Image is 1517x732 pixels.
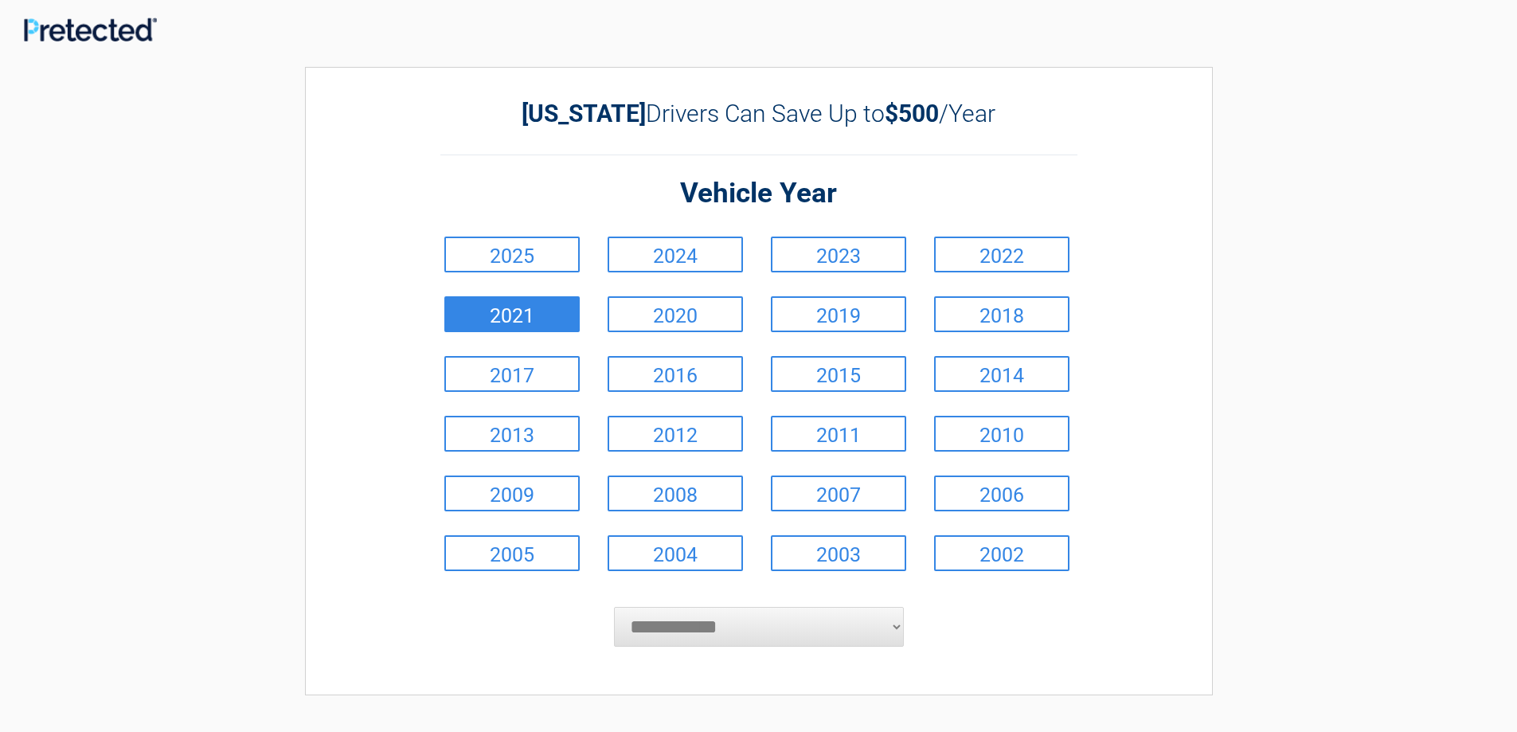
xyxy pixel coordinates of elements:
a: 2018 [934,296,1069,332]
a: 2002 [934,535,1069,571]
a: 2011 [771,416,906,452]
a: 2021 [444,296,580,332]
a: 2013 [444,416,580,452]
a: 2022 [934,237,1069,272]
a: 2019 [771,296,906,332]
a: 2012 [608,416,743,452]
img: Main Logo [24,18,157,41]
a: 2017 [444,356,580,392]
a: 2014 [934,356,1069,392]
a: 2004 [608,535,743,571]
h2: Drivers Can Save Up to /Year [440,100,1077,127]
a: 2003 [771,535,906,571]
a: 2008 [608,476,743,511]
a: 2010 [934,416,1069,452]
a: 2016 [608,356,743,392]
a: 2015 [771,356,906,392]
a: 2006 [934,476,1069,511]
a: 2020 [608,296,743,332]
h2: Vehicle Year [440,175,1077,213]
a: 2005 [444,535,580,571]
a: 2007 [771,476,906,511]
a: 2024 [608,237,743,272]
a: 2009 [444,476,580,511]
a: 2025 [444,237,580,272]
b: [US_STATE] [522,100,646,127]
b: $500 [885,100,939,127]
a: 2023 [771,237,906,272]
